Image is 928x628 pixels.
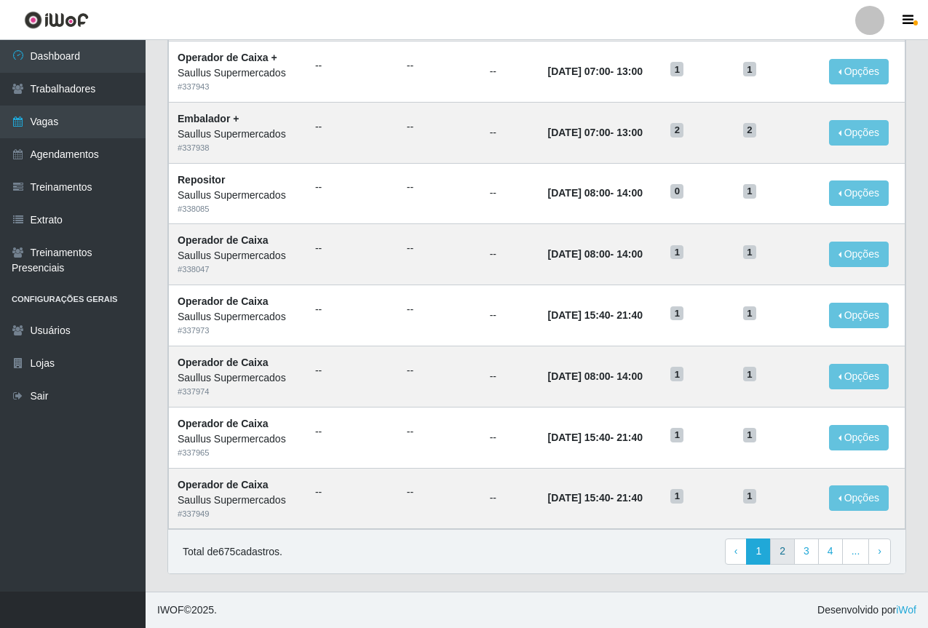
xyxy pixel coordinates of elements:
[178,447,298,459] div: # 337965
[178,357,269,368] strong: Operador de Caixa
[178,418,269,429] strong: Operador de Caixa
[548,309,611,321] time: [DATE] 15:40
[548,370,643,382] strong: -
[548,187,643,199] strong: -
[548,432,643,443] strong: -
[315,241,389,256] ul: --
[670,367,683,381] span: 1
[178,309,298,325] div: Saullus Supermercados
[878,545,881,557] span: ›
[407,119,472,135] ul: --
[178,508,298,520] div: # 337949
[670,306,683,321] span: 1
[407,180,472,195] ul: --
[178,234,269,246] strong: Operador de Caixa
[178,263,298,276] div: # 338047
[817,603,916,618] span: Desenvolvido por
[770,538,795,565] a: 2
[743,123,756,138] span: 2
[178,325,298,337] div: # 337973
[481,468,539,529] td: --
[616,127,643,138] time: 13:00
[178,174,225,186] strong: Repositor
[178,493,298,508] div: Saullus Supermercados
[24,11,89,29] img: CoreUI Logo
[481,285,539,346] td: --
[315,363,389,378] ul: --
[178,188,298,203] div: Saullus Supermercados
[548,187,611,199] time: [DATE] 08:00
[725,538,747,565] a: Previous
[829,485,889,511] button: Opções
[157,604,184,616] span: IWOF
[178,113,239,124] strong: Embalador +
[746,538,771,565] a: 1
[178,142,298,154] div: # 337938
[616,65,643,77] time: 13:00
[407,302,472,317] ul: --
[315,485,389,500] ul: --
[407,363,472,378] ul: --
[743,489,756,504] span: 1
[548,65,611,77] time: [DATE] 07:00
[829,364,889,389] button: Opções
[178,52,277,63] strong: Operador de Caixa +
[548,127,611,138] time: [DATE] 07:00
[315,58,389,73] ul: --
[548,370,611,382] time: [DATE] 08:00
[743,245,756,260] span: 1
[178,432,298,447] div: Saullus Supermercados
[178,370,298,386] div: Saullus Supermercados
[407,241,472,256] ul: --
[743,367,756,381] span: 1
[178,203,298,215] div: # 338085
[794,538,819,565] a: 3
[481,163,539,224] td: --
[743,62,756,76] span: 1
[178,479,269,490] strong: Operador de Caixa
[616,432,643,443] time: 21:40
[670,62,683,76] span: 1
[829,120,889,146] button: Opções
[670,245,683,260] span: 1
[548,492,611,504] time: [DATE] 15:40
[670,428,683,442] span: 1
[548,432,611,443] time: [DATE] 15:40
[842,538,870,565] a: ...
[481,224,539,285] td: --
[548,127,643,138] strong: -
[818,538,843,565] a: 4
[481,407,539,468] td: --
[743,306,756,321] span: 1
[743,428,756,442] span: 1
[616,370,643,382] time: 14:00
[178,65,298,81] div: Saullus Supermercados
[315,302,389,317] ul: --
[315,180,389,195] ul: --
[868,538,891,565] a: Next
[829,303,889,328] button: Opções
[407,424,472,440] ul: --
[178,81,298,93] div: # 337943
[725,538,891,565] nav: pagination
[407,58,472,73] ul: --
[178,295,269,307] strong: Operador de Caixa
[481,346,539,407] td: --
[734,545,738,557] span: ‹
[548,248,611,260] time: [DATE] 08:00
[157,603,217,618] span: © 2025 .
[183,544,282,560] p: Total de 675 cadastros.
[616,248,643,260] time: 14:00
[548,65,643,77] strong: -
[616,309,643,321] time: 21:40
[178,386,298,398] div: # 337974
[743,184,756,199] span: 1
[616,492,643,504] time: 21:40
[670,489,683,504] span: 1
[616,187,643,199] time: 14:00
[548,309,643,321] strong: -
[829,242,889,267] button: Opções
[896,604,916,616] a: iWof
[315,119,389,135] ul: --
[829,180,889,206] button: Opções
